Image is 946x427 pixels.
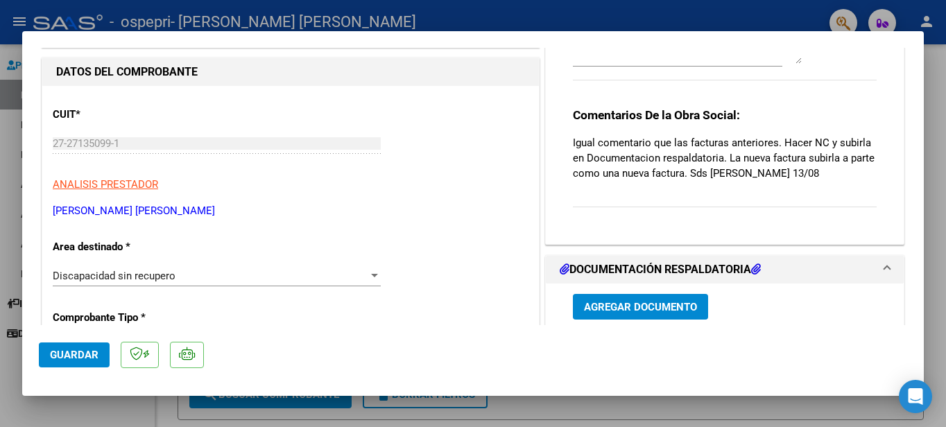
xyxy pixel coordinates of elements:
span: ANALISIS PRESTADOR [53,178,158,191]
strong: Comentarios De la Obra Social: [573,108,740,122]
mat-expansion-panel-header: DOCUMENTACIÓN RESPALDATORIA [546,256,904,284]
p: CUIT [53,107,196,123]
p: Area destinado * [53,239,196,255]
button: Agregar Documento [573,294,708,320]
span: Discapacidad sin recupero [53,270,175,282]
p: [PERSON_NAME] [PERSON_NAME] [53,203,528,219]
strong: DATOS DEL COMPROBANTE [56,65,198,78]
p: Igual comentario que las facturas anteriores. Hacer NC y subirla en Documentacion respaldatoria. ... [573,135,877,181]
div: Open Intercom Messenger [899,380,932,413]
h1: DOCUMENTACIÓN RESPALDATORIA [560,261,761,278]
span: Guardar [50,349,98,361]
button: Guardar [39,342,110,367]
span: Agregar Documento [584,301,697,313]
p: Comprobante Tipo * [53,310,196,326]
